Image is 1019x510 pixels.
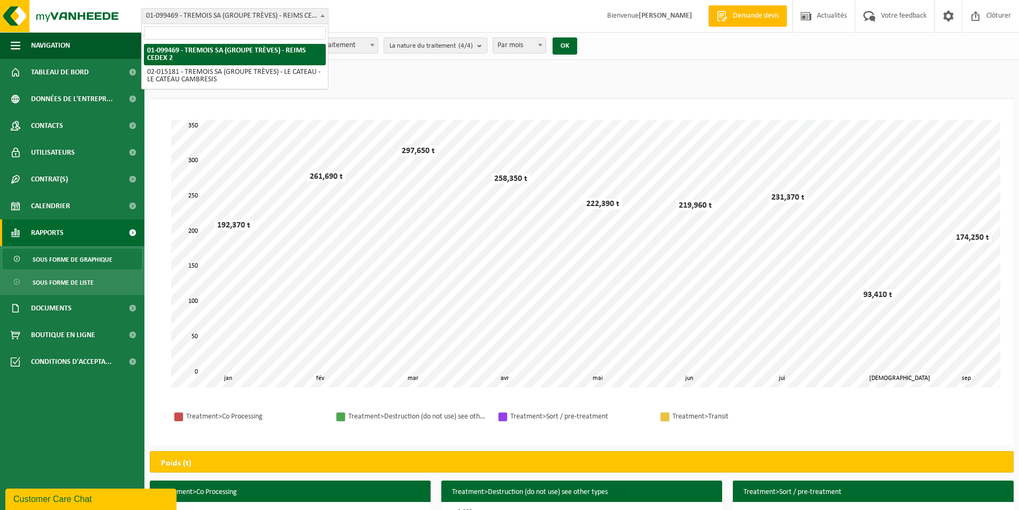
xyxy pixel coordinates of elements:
div: 261,690 t [307,171,346,182]
h3: Treatment>Sort / pre-treatment [733,481,1014,504]
div: 258,350 t [492,173,530,184]
div: 231,370 t [769,192,807,203]
div: Treatment>Transit [672,410,811,423]
span: Par mois [493,38,546,53]
iframe: chat widget [5,486,179,510]
span: Conditions d'accepta... [31,348,112,375]
div: 174,250 t [953,232,992,243]
span: Par mois [493,37,546,54]
span: Sous forme de liste [33,272,94,293]
a: Sous forme de graphique [3,249,142,269]
span: Données de l'entrepr... [31,86,113,112]
span: Tableau de bord [31,59,89,86]
span: La nature du traitement [389,38,473,54]
li: 02-015181 - TREMOIS SA (GROUPE TRÈVES) - LE CATEAU - LE CATEAU CAMBRESIS [144,65,326,87]
div: Treatment>Destruction (do not use) see other types [348,410,487,423]
button: La nature du traitement(4/4) [384,37,487,54]
h3: Treatment>Co Processing [150,481,431,504]
div: 297,650 t [399,146,438,156]
h3: Treatment>Destruction (do not use) see other types [441,481,722,504]
span: Boutique en ligne [31,322,95,348]
span: Documents [31,295,72,322]
div: 192,370 t [214,220,253,231]
span: Demande devis [730,11,782,21]
strong: [PERSON_NAME] [639,12,692,20]
div: Treatment>Co Processing [186,410,325,423]
span: Contrat(s) [31,166,68,193]
span: Sous forme de graphique [33,249,112,270]
button: OK [553,37,577,55]
count: (4/4) [458,42,473,49]
div: 222,390 t [584,199,622,209]
h2: Poids (t) [150,452,202,475]
span: Contacts [31,112,63,139]
a: Sous forme de liste [3,272,142,292]
span: Utilisateurs [31,139,75,166]
span: Calendrier [31,193,70,219]
div: 219,960 t [676,200,715,211]
li: 01-099469 - TREMOIS SA (GROUPE TRÈVES) - REIMS CEDEX 2 [144,44,326,65]
span: Navigation [31,32,70,59]
span: 01-099469 - TREMOIS SA (GROUPE TRÈVES) - REIMS CEDEX 2 [142,9,328,24]
span: 01-099469 - TREMOIS SA (GROUPE TRÈVES) - REIMS CEDEX 2 [141,8,328,24]
div: Treatment>Sort / pre-treatment [510,410,649,423]
a: Demande devis [708,5,787,27]
div: 93,410 t [861,290,895,300]
span: Rapports [31,219,64,246]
